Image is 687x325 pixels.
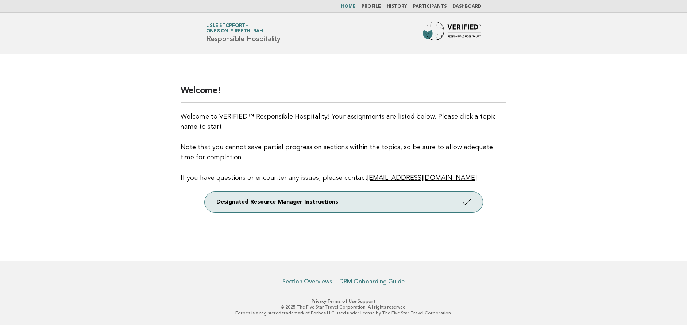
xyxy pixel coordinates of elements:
a: Dashboard [452,4,481,9]
a: Home [341,4,356,9]
a: Profile [362,4,381,9]
a: Participants [413,4,447,9]
p: Forbes is a registered trademark of Forbes LLC used under license by The Five Star Travel Corpora... [120,310,567,316]
a: Designated Resource Manager Instructions [205,192,483,212]
a: Privacy [312,299,326,304]
span: One&Only Reethi Rah [206,29,263,34]
a: [EMAIL_ADDRESS][DOMAIN_NAME] [367,175,477,181]
p: · · [120,298,567,304]
h2: Welcome! [181,85,507,103]
a: History [387,4,407,9]
img: Forbes Travel Guide [423,22,481,45]
a: DRM Onboarding Guide [339,278,405,285]
h1: Responsible Hospitality [206,24,281,43]
a: Section Overviews [282,278,332,285]
p: Welcome to VERIFIED™ Responsible Hospitality! Your assignments are listed below. Please click a t... [181,112,507,183]
a: Support [358,299,375,304]
a: Terms of Use [327,299,356,304]
p: © 2025 The Five Star Travel Corporation. All rights reserved. [120,304,567,310]
a: Lisle StopforthOne&Only Reethi Rah [206,23,263,34]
